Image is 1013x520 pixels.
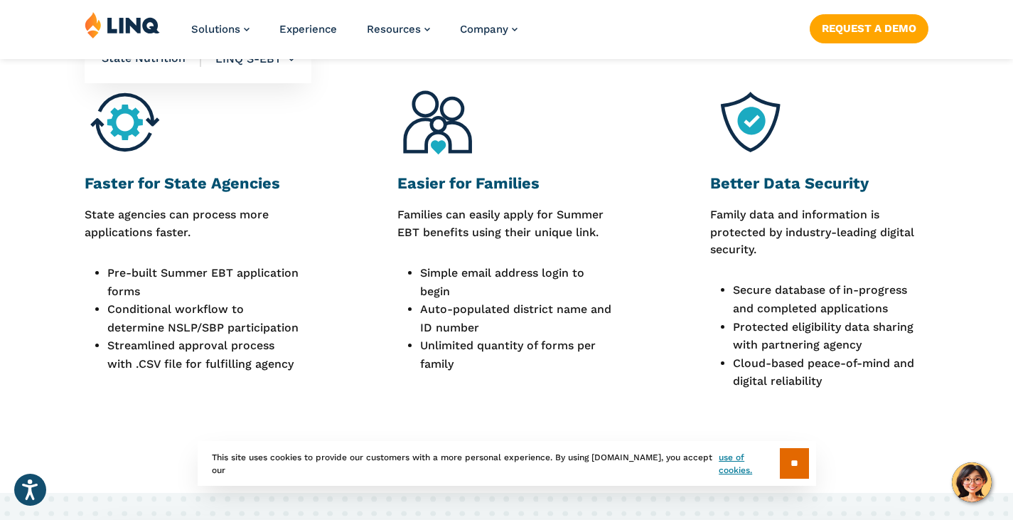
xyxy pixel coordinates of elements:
h3: Faster for State Agencies [85,174,303,193]
span: State Nutrition [102,51,201,67]
p: Families can easily apply for Summer EBT benefits using their unique link. [397,206,616,241]
div: This site uses cookies to provide our customers with a more personal experience. By using [DOMAIN... [198,441,816,486]
li: Streamlined approval process with .CSV file for fulfilling agency [107,336,303,373]
li: Secure database of in-progress and completed applications [733,281,928,317]
span: Resources [367,23,421,36]
a: Request a Demo [810,14,928,43]
img: LINQ | K‑12 Software [85,11,160,38]
h3: Better Data Security [710,174,928,193]
span: Solutions [191,23,240,36]
span: Company [460,23,508,36]
li: Protected eligibility data sharing with partnering agency [733,318,928,354]
button: Hello, have a question? Let’s chat. [952,462,992,502]
a: Company [460,23,518,36]
a: use of cookies. [719,451,779,477]
li: LINQ S-EBT [201,34,294,84]
nav: Primary Navigation [191,11,518,58]
nav: Button Navigation [810,11,928,43]
li: Cloud-based peace-of-mind and digital reliability [733,354,928,391]
h3: Easier for Families [397,174,616,193]
li: Pre-built Summer EBT application forms [107,264,303,300]
li: Unlimited quantity of forms per family [420,336,616,373]
p: Family data and information is protected by industry-leading digital security. [710,206,928,258]
a: Experience [279,23,337,36]
p: State agencies can process more applications faster. [85,206,303,241]
li: Conditional workflow to determine NSLP/SBP participation [107,300,303,336]
a: Resources [367,23,430,36]
li: Auto-populated district name and ID number [420,300,616,336]
a: Solutions [191,23,250,36]
li: Simple email address login to begin [420,264,616,300]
